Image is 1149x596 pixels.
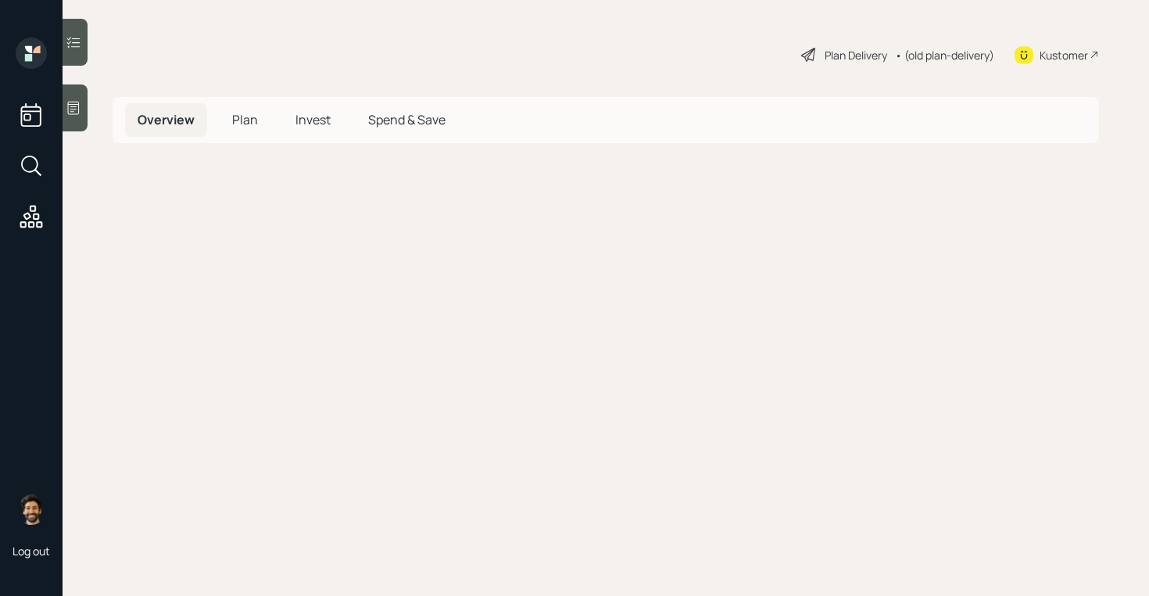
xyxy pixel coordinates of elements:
[368,111,446,128] span: Spend & Save
[16,494,47,525] img: eric-schwartz-headshot.png
[138,111,195,128] span: Overview
[895,47,994,63] div: • (old plan-delivery)
[1040,47,1088,63] div: Kustomer
[232,111,258,128] span: Plan
[295,111,331,128] span: Invest
[13,544,50,558] div: Log out
[825,47,887,63] div: Plan Delivery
